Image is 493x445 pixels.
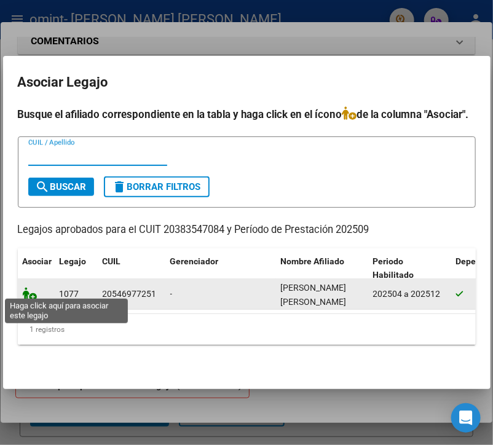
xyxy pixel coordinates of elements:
[373,287,446,301] div: 202504 a 202512
[18,106,476,122] h4: Busque el afiliado correspondiente en la tabla y haga click en el ícono de la columna "Asociar".
[98,248,165,289] datatable-header-cell: CUIL
[170,289,173,299] span: -
[60,289,79,299] span: 1077
[60,256,87,266] span: Legajo
[18,314,476,345] div: 1 registros
[36,179,50,194] mat-icon: search
[103,287,157,301] div: 20546977251
[373,256,414,280] span: Periodo Habilitado
[281,256,345,266] span: Nombre Afiliado
[276,248,368,289] datatable-header-cell: Nombre Afiliado
[103,256,121,266] span: CUIL
[18,222,476,238] p: Legajos aprobados para el CUIT 20383547084 y Período de Prestación 202509
[112,179,127,194] mat-icon: delete
[165,248,276,289] datatable-header-cell: Gerenciador
[368,248,451,289] datatable-header-cell: Periodo Habilitado
[170,256,219,266] span: Gerenciador
[18,248,55,289] datatable-header-cell: Asociar
[104,176,210,197] button: Borrar Filtros
[28,178,94,196] button: Buscar
[18,71,476,94] h2: Asociar Legajo
[112,181,201,192] span: Borrar Filtros
[451,403,481,433] div: Open Intercom Messenger
[281,283,347,307] span: MORENA FERNANDEZ HERMAN LEONEL
[36,181,87,192] span: Buscar
[55,248,98,289] datatable-header-cell: Legajo
[23,256,52,266] span: Asociar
